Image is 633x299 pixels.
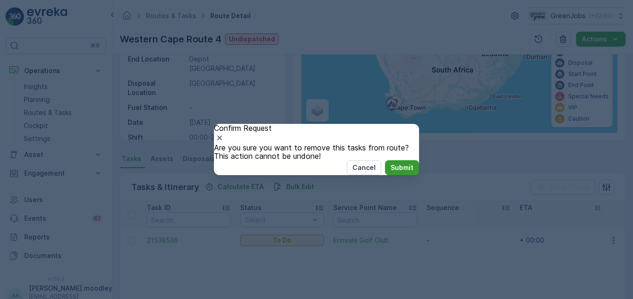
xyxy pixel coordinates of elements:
p: Cancel [352,163,376,172]
p: Submit [391,163,413,172]
div: Are you sure you want to remove this tasks from route? This action cannot be undone! [214,143,419,160]
button: Submit [385,160,419,175]
button: Cancel [347,160,381,175]
p: Confirm Request [214,124,419,132]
